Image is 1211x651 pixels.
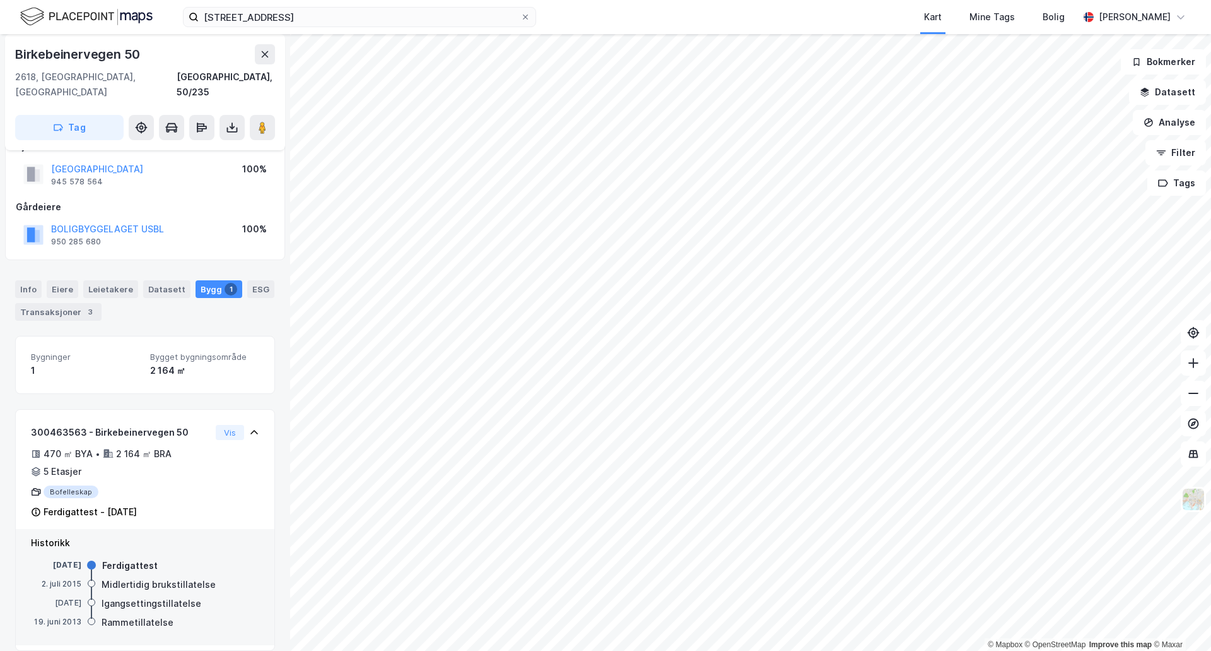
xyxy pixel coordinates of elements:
input: Søk på adresse, matrikkel, gårdeiere, leietakere eller personer [199,8,520,27]
div: Kontrollprogram for chat [1148,590,1211,651]
a: Improve this map [1089,640,1152,649]
div: [GEOGRAPHIC_DATA], 50/235 [177,69,275,100]
div: Igangsettingstillatelse [102,596,201,611]
button: Vis [216,425,244,440]
div: Datasett [143,280,190,298]
button: Tags [1147,170,1206,196]
iframe: Chat Widget [1148,590,1211,651]
button: Datasett [1129,80,1206,105]
button: Tag [15,115,124,140]
a: Mapbox [988,640,1022,649]
img: Z [1181,487,1205,511]
div: [PERSON_NAME] [1099,9,1171,25]
div: Info [15,280,42,298]
a: OpenStreetMap [1025,640,1086,649]
div: Transaksjoner [15,303,102,321]
div: Bygg [196,280,242,298]
div: Rammetillatelse [102,615,173,630]
div: Eiere [47,280,78,298]
div: 2618, [GEOGRAPHIC_DATA], [GEOGRAPHIC_DATA] [15,69,177,100]
div: 300463563 - Birkebeinervegen 50 [31,425,211,440]
div: 1 [225,283,237,296]
div: Bolig [1043,9,1065,25]
div: 2. juli 2015 [31,578,81,590]
div: Leietakere [83,280,138,298]
div: Ferdigattest - [DATE] [44,505,137,520]
div: Gårdeiere [16,200,274,215]
div: 3 [84,306,97,318]
span: Bygninger [31,352,140,362]
div: Birkebeinervegen 50 [15,44,143,64]
div: Kart [924,9,942,25]
button: Bokmerker [1121,49,1206,75]
div: 19. juni 2013 [31,616,81,628]
div: 950 285 680 [51,237,101,247]
div: [DATE] [31,597,81,609]
div: 945 578 564 [51,177,103,187]
img: logo.f888ab2527a4732fd821a326f86c7f29.svg [20,6,153,28]
div: Midlertidig brukstillatelse [102,577,216,592]
div: 1 [31,363,140,378]
div: 2 164 ㎡ [150,363,259,378]
div: Historikk [31,535,259,551]
div: 5 Etasjer [44,464,81,479]
div: Mine Tags [969,9,1015,25]
div: Ferdigattest [102,558,158,573]
div: [DATE] [31,559,81,571]
div: 100% [242,162,267,177]
div: 470 ㎡ BYA [44,446,93,462]
span: Bygget bygningsområde [150,352,259,362]
div: 100% [242,222,267,237]
div: ESG [247,280,274,298]
button: Filter [1145,140,1206,165]
button: Analyse [1133,110,1206,135]
div: • [95,449,100,459]
div: 2 164 ㎡ BRA [116,446,172,462]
